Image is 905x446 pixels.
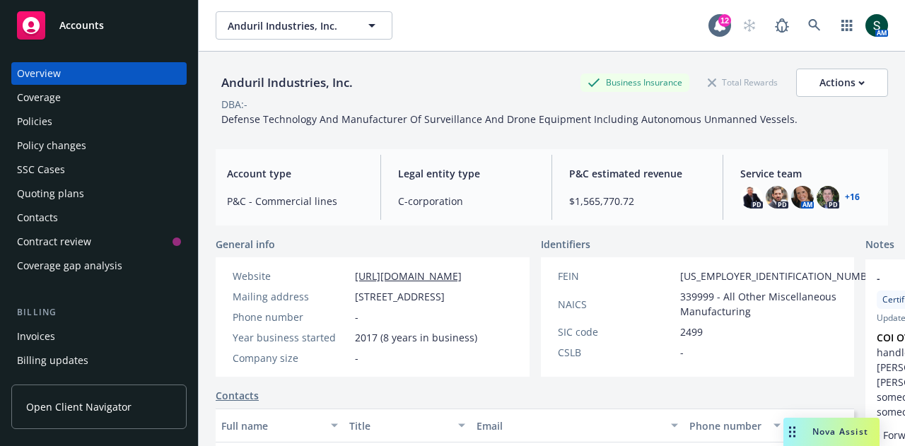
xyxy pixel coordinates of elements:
a: Policies [11,110,187,133]
span: Identifiers [541,237,590,252]
div: Full name [221,418,322,433]
button: Actions [796,69,888,97]
button: Title [344,409,472,442]
button: Key contact [786,409,854,442]
span: 339999 - All Other Miscellaneous Manufacturing [680,289,882,319]
div: SIC code [558,324,675,339]
span: Defense Technology And Manufacturer Of Surveillance And Drone Equipment Including Autonomous Unma... [221,112,798,126]
div: Email [477,418,662,433]
div: Company size [233,351,349,365]
div: CSLB [558,345,675,360]
img: photo [865,14,888,37]
a: Contacts [216,388,259,403]
a: +16 [845,193,860,201]
div: Contract review [17,230,91,253]
div: Website [233,269,349,283]
a: Start snowing [735,11,764,40]
span: - [680,345,684,360]
div: Billing updates [17,349,88,372]
span: Notes [865,237,894,254]
div: NAICS [558,297,675,312]
a: Search [800,11,829,40]
div: Anduril Industries, Inc. [216,74,358,92]
a: SSC Cases [11,158,187,181]
div: Mailing address [233,289,349,304]
a: Coverage gap analysis [11,254,187,277]
span: Accounts [59,20,104,31]
span: Anduril Industries, Inc. [228,18,350,33]
div: Phone number [233,310,349,324]
div: 12 [718,14,731,27]
div: Billing [11,305,187,319]
button: Anduril Industries, Inc. [216,11,392,40]
div: FEIN [558,269,675,283]
span: General info [216,237,275,252]
div: Coverage gap analysis [17,254,122,277]
div: Phone number [689,418,764,433]
div: Drag to move [783,418,801,446]
span: C-corporation [398,194,535,209]
span: P&C - Commercial lines [227,194,363,209]
span: Service team [740,166,877,181]
a: Invoices [11,325,187,348]
div: Contacts [17,206,58,229]
span: - [355,351,358,365]
span: $1,565,770.72 [569,194,706,209]
img: photo [740,186,763,209]
span: - [355,310,358,324]
span: [US_EMPLOYER_IDENTIFICATION_NUMBER] [680,269,882,283]
span: Nova Assist [812,426,868,438]
div: Quoting plans [17,182,84,205]
div: Business Insurance [580,74,689,91]
div: Invoices [17,325,55,348]
a: Policy changes [11,134,187,157]
span: 2017 (8 years in business) [355,330,477,345]
a: Switch app [833,11,861,40]
button: Nova Assist [783,418,880,446]
span: Account type [227,166,363,181]
div: Total Rewards [701,74,785,91]
a: Coverage [11,86,187,109]
img: photo [791,186,814,209]
div: Coverage [17,86,61,109]
a: Report a Bug [768,11,796,40]
div: DBA: - [221,97,247,112]
div: Year business started [233,330,349,345]
span: Legal entity type [398,166,535,181]
img: photo [817,186,839,209]
button: Email [471,409,684,442]
span: P&C estimated revenue [569,166,706,181]
img: photo [766,186,788,209]
a: [URL][DOMAIN_NAME] [355,269,462,283]
a: Quoting plans [11,182,187,205]
span: 2499 [680,324,703,339]
button: Full name [216,409,344,442]
div: Actions [819,69,865,96]
span: [STREET_ADDRESS] [355,289,445,304]
span: Open Client Navigator [26,399,132,414]
button: Phone number [684,409,786,442]
div: Policies [17,110,52,133]
a: Billing updates [11,349,187,372]
a: Accounts [11,6,187,45]
div: Title [349,418,450,433]
div: SSC Cases [17,158,65,181]
div: Overview [17,62,61,85]
a: Contract review [11,230,187,253]
div: Policy changes [17,134,86,157]
a: Contacts [11,206,187,229]
a: Overview [11,62,187,85]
